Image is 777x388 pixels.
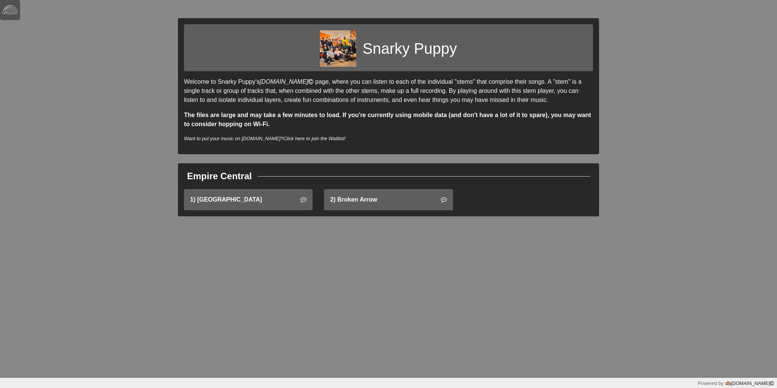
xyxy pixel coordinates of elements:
[362,39,457,58] h1: Snarky Puppy
[260,78,315,85] a: [DOMAIN_NAME]
[283,136,345,141] a: Click here to join the Waitlist!
[187,169,252,183] div: Empire Central
[698,380,774,387] div: Powered by
[2,2,17,17] img: logo-white-4c48a5e4bebecaebe01ca5a9d34031cfd3d4ef9ae749242e8c4bf12ef99f53e8.png
[725,380,731,386] img: logo-color-e1b8fa5219d03fcd66317c3d3cfaab08a3c62fe3c3b9b34d55d8365b78b1766b.png
[184,136,346,141] i: Want to put your music on [DOMAIN_NAME]?
[184,189,313,210] a: 1) [GEOGRAPHIC_DATA]
[324,189,453,210] a: 2) Broken Arrow
[724,380,774,386] a: [DOMAIN_NAME]
[320,30,356,67] img: b0ce2f957c79ba83289fe34b867a9dd4feee80d7bacaab490a73b75327e063d4.jpg
[184,77,593,105] p: Welcome to Snarky Puppy's page, where you can listen to each of the individual "stems" that compr...
[184,112,591,127] strong: The files are large and may take a few minutes to load. If you're currently using mobile data (an...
